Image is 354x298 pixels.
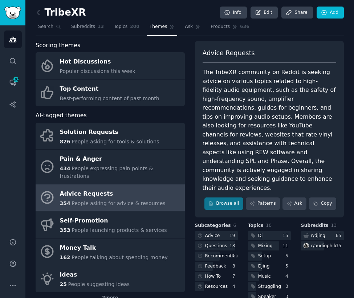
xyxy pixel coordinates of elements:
[195,262,238,271] a: Feedback8
[36,52,185,79] a: Hot DiscussionsPopular discussions this week
[36,265,185,292] a: Ideas25People suggesting ideas
[248,231,291,240] a: Dj15
[205,263,226,270] div: Feedback
[233,223,236,228] span: 6
[36,238,185,265] a: Money Talk162People talking about spending money
[72,139,159,144] span: People asking for tools & solutions
[182,21,203,36] a: Ask
[258,243,273,249] div: Mixing
[72,254,168,260] span: People talking about spending money
[258,273,271,280] div: Music
[266,223,272,228] span: 10
[258,283,281,290] div: Struggling
[36,21,64,36] a: Search
[285,263,291,270] div: 5
[60,56,135,68] div: Hot Discussions
[4,7,21,19] img: GummySearch logo
[60,166,153,179] span: People expressing pain points & frustrations
[331,223,337,228] span: 13
[60,166,70,171] span: 434
[258,263,270,270] div: Djing
[185,24,193,30] span: Ask
[232,263,238,270] div: 8
[232,283,238,290] div: 4
[285,283,291,290] div: 3
[36,111,87,120] span: AI-tagged themes
[36,79,185,106] a: Top ContentBest-performing content of past month
[60,227,70,233] span: 353
[60,281,67,287] span: 25
[203,68,337,192] div: The TribeXR community on Reddit is seeking advice on various topics related to high-fidelity audi...
[282,243,291,249] div: 11
[248,223,264,229] span: Topics
[71,24,95,30] span: Subreddits
[229,243,238,249] div: 18
[60,200,70,206] span: 354
[38,24,53,30] span: Search
[208,21,252,36] a: Products636
[203,49,255,58] span: Advice Requests
[317,7,344,19] a: Add
[195,223,231,229] span: Subcategories
[304,243,309,248] img: audiophile
[301,231,344,240] a: r/djing65
[195,252,238,261] a: Recommendations11
[72,227,167,233] span: People launching products & services
[13,77,19,82] span: 102
[72,200,165,206] span: People asking for advice & resources
[114,24,127,30] span: Topics
[60,126,159,138] div: Solution Requests
[150,24,167,30] span: Themes
[282,233,291,239] div: 15
[60,139,70,144] span: 826
[248,252,291,261] a: Setup5
[195,282,238,291] a: Resources4
[60,68,135,74] span: Popular discussions this week
[204,197,243,210] a: Browse all
[60,83,159,95] div: Top Content
[36,7,86,19] h2: TribeXR
[36,184,185,211] a: Advice Requests354People asking for advice & resources
[60,254,70,260] span: 162
[282,197,306,210] a: Ask
[240,24,249,30] span: 636
[205,233,220,239] div: Advice
[60,95,159,101] span: Best-performing content of past month
[205,243,227,249] div: Questions
[36,41,80,50] span: Scoring themes
[195,272,238,281] a: How To7
[60,269,130,281] div: Ideas
[311,233,325,239] div: r/ djing
[211,24,230,30] span: Products
[220,7,247,19] a: Info
[205,283,228,290] div: Resources
[248,272,291,281] a: Music4
[195,241,238,250] a: Questions18
[60,242,168,254] div: Money Talk
[335,243,344,249] div: 35
[246,197,280,210] a: Patterns
[281,7,313,19] a: Share
[309,197,336,210] button: Copy
[60,188,166,200] div: Advice Requests
[68,281,130,287] span: People suggesting ideas
[60,154,181,165] div: Pain & Anger
[258,253,271,260] div: Setup
[229,253,238,260] div: 11
[147,21,178,36] a: Themes
[130,24,139,30] span: 200
[285,273,291,280] div: 4
[232,273,238,280] div: 7
[258,233,263,239] div: Dj
[69,21,106,36] a: Subreddits13
[229,233,238,239] div: 19
[248,241,291,250] a: Mixing11
[98,24,104,30] span: 13
[301,223,329,229] span: Subreddits
[36,123,185,150] a: Solution Requests826People asking for tools & solutions
[301,241,344,250] a: audiophiler/audiophile35
[111,21,142,36] a: Topics200
[285,253,291,260] div: 5
[195,231,238,240] a: Advice19
[248,262,291,271] a: Djing5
